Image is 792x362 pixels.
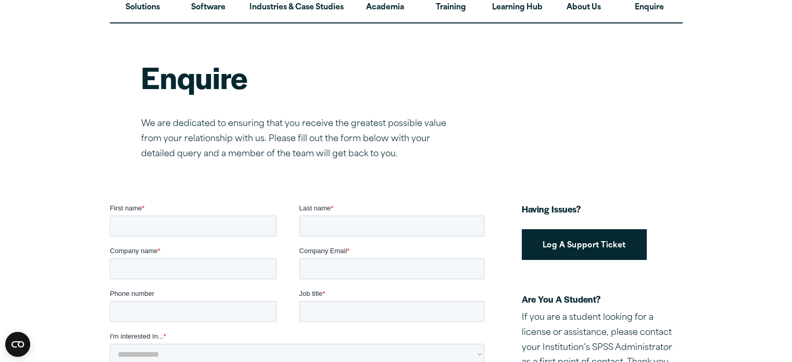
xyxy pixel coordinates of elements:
input: I agree to allow Version 1 to store and process my data and to send communications.* [3,232,9,239]
span: Company Email [190,44,237,52]
span: Last name [190,1,221,9]
a: Privacy Policy [287,249,332,257]
p: We are dedicated to ensuring that you receive the greatest possible value from your relationship ... [141,117,454,161]
h1: Enquire [141,57,454,97]
span: Job title [190,86,213,94]
button: Open CMP widget [5,332,30,357]
strong: Are You A Student? [522,293,601,305]
h3: Having Issues? [522,203,683,215]
p: I agree to allow Version 1 to store and process my data and to send communications. [13,231,288,239]
a: Log A Support Ticket [522,229,647,260]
